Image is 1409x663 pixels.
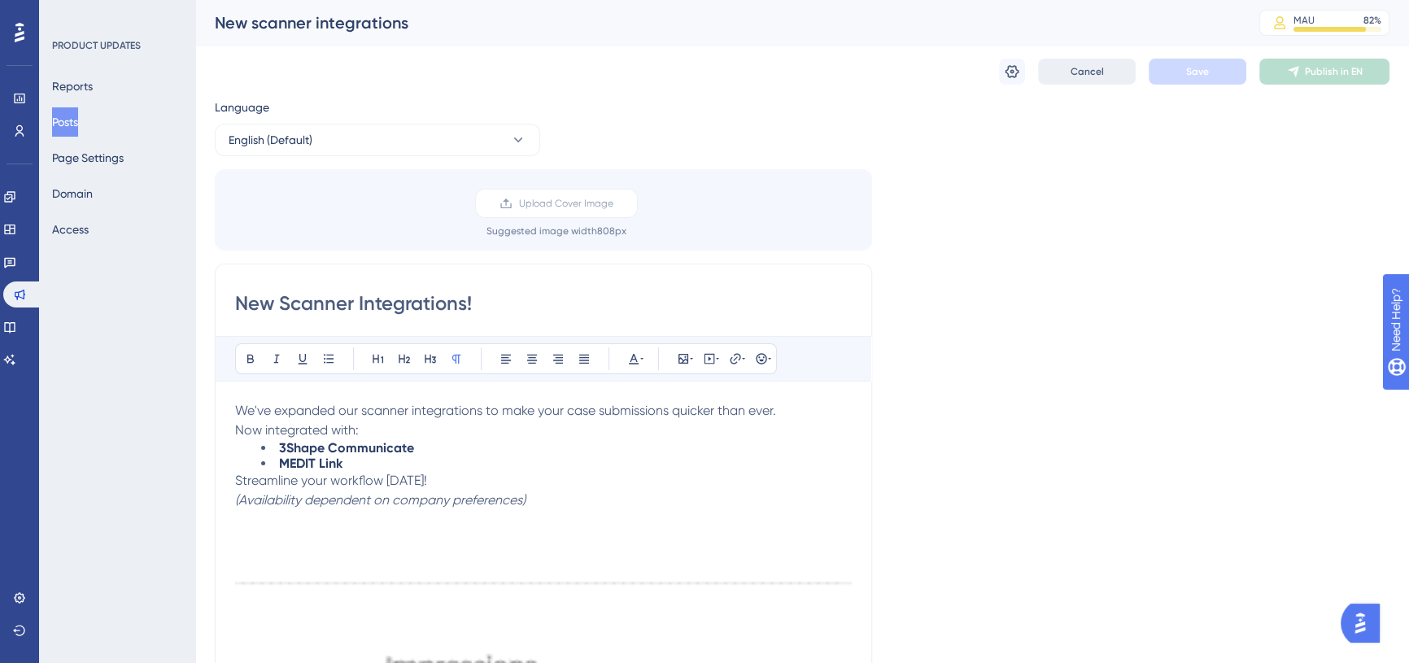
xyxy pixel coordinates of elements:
button: Access [52,215,89,244]
strong: MEDIT Link [279,456,342,471]
span: Streamline your workflow [DATE]! [235,473,427,488]
span: Cancel [1071,65,1104,78]
div: New scanner integrations [215,11,1219,34]
span: Save [1186,65,1209,78]
button: English (Default) [215,124,540,156]
span: Upload Cover Image [519,197,613,210]
div: Suggested image width 808 px [486,225,626,238]
button: Reports [52,72,93,101]
div: 82 % [1363,14,1381,27]
strong: 3Shape Communicate [279,440,414,456]
button: Save [1149,59,1246,85]
span: Need Help? [38,4,102,24]
button: Domain [52,179,93,208]
button: Publish in EN [1259,59,1389,85]
button: Cancel [1038,59,1136,85]
span: English (Default) [229,130,312,150]
input: Post Title [235,290,852,316]
span: Language [215,98,269,117]
div: PRODUCT UPDATES [52,39,141,52]
button: Posts [52,107,78,137]
span: We've expanded our scanner integrations to make your case submissions quicker than ever. [235,403,776,418]
span: Now integrated with: [235,422,359,438]
em: (Availability dependent on company preferences) [235,492,526,508]
div: MAU [1293,14,1315,27]
iframe: UserGuiding AI Assistant Launcher [1341,599,1389,648]
button: Page Settings [52,143,124,172]
span: Publish in EN [1305,65,1363,78]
